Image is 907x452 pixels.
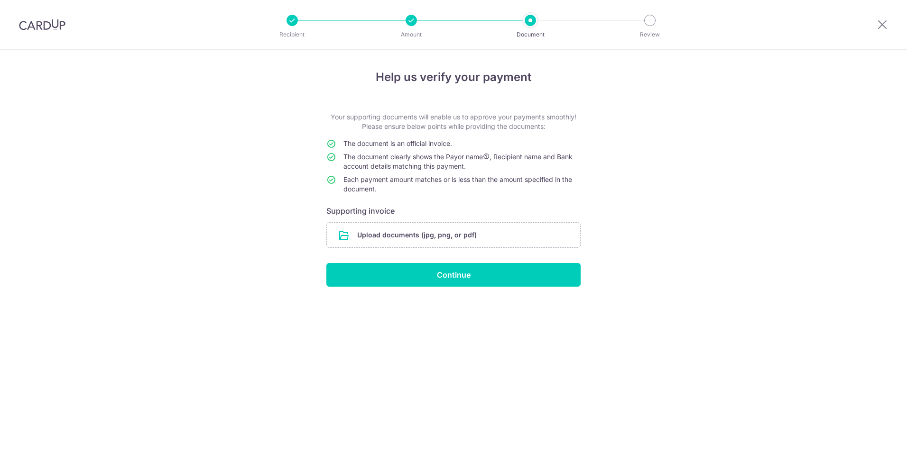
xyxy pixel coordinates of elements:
[19,19,65,30] img: CardUp
[615,30,685,39] p: Review
[326,222,581,248] div: Upload documents (jpg, png, or pdf)
[257,30,327,39] p: Recipient
[326,205,581,217] h6: Supporting invoice
[343,175,572,193] span: Each payment amount matches or is less than the amount specified in the document.
[343,153,573,170] span: The document clearly shows the Payor name , Recipient name and Bank account details matching this...
[326,263,581,287] input: Continue
[326,69,581,86] h4: Help us verify your payment
[343,139,452,147] span: The document is an official invoice.
[326,112,581,131] p: Your supporting documents will enable us to approve your payments smoothly! Please ensure below p...
[376,30,446,39] p: Amount
[495,30,565,39] p: Document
